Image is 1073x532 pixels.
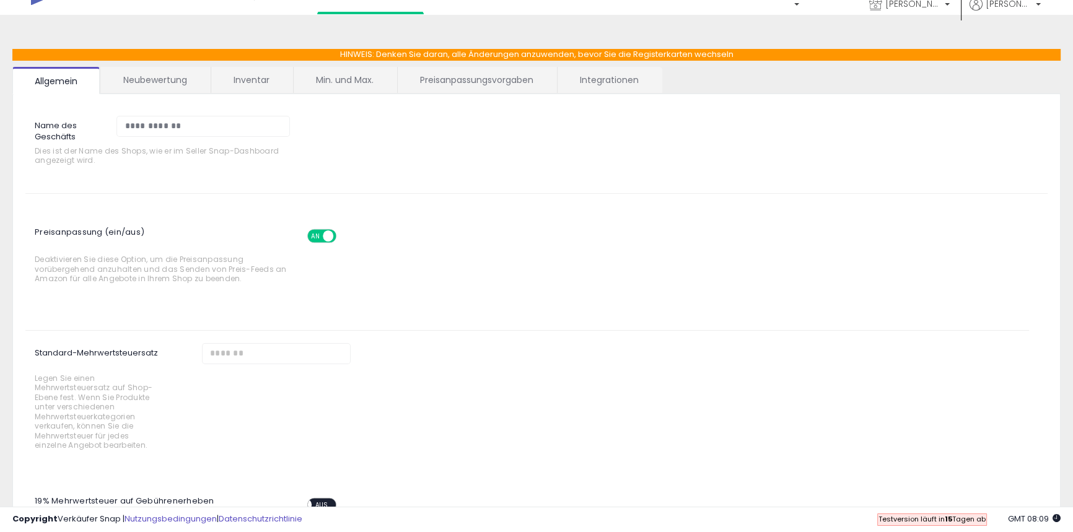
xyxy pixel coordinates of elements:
font: AUS [315,500,327,509]
a: Nutzungsbedingungen [125,513,217,525]
font: 15 [945,514,952,524]
a: Datenschutzrichtlinie [219,513,302,525]
span: 2025-08-14 08:11 GMT [1008,513,1061,525]
font: Neubewertung [123,74,187,86]
font: Verkäufer Snap | [58,513,125,525]
font: HINWEIS: Denken Sie daran, alle Änderungen anzuwenden, bevor Sie die Registerkarten wechseln [340,48,734,60]
font: Inventar [234,74,269,86]
font: % Mehrwertsteuer auf Gebühren [43,495,178,507]
font: Tagen ab [952,514,986,524]
font: Testversion läuft in [878,514,945,524]
font: Preisanpassung (ein/aus) [35,226,144,238]
font: Preisanpassungsvorgaben [420,74,533,86]
font: erheben [178,495,214,507]
font: AN [311,232,319,240]
font: Deaktivieren Sie diese Option, um die Preisanpassung vorübergehend anzuhalten und das Senden von ... [35,254,287,284]
font: Allgemein [35,75,77,87]
font: Copyright [12,513,58,525]
font: Integrationen [580,74,639,86]
font: Legen Sie einen Mehrwertsteuersatz auf Shop-Ebene fest. Wenn Sie Produkte unter verschiedenen Meh... [35,373,152,450]
font: Min. und Max. [316,74,374,86]
font: Name des Geschäfts [35,120,77,143]
font: GMT 08:09 [1008,513,1049,525]
font: 19 [35,495,43,507]
font: Standard-Mehrwertsteuersatz [35,347,158,359]
font: | [217,513,219,525]
font: Dies ist der Name des Shops, wie er im Seller Snap-Dashboard angezeigt wird. [35,146,279,165]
